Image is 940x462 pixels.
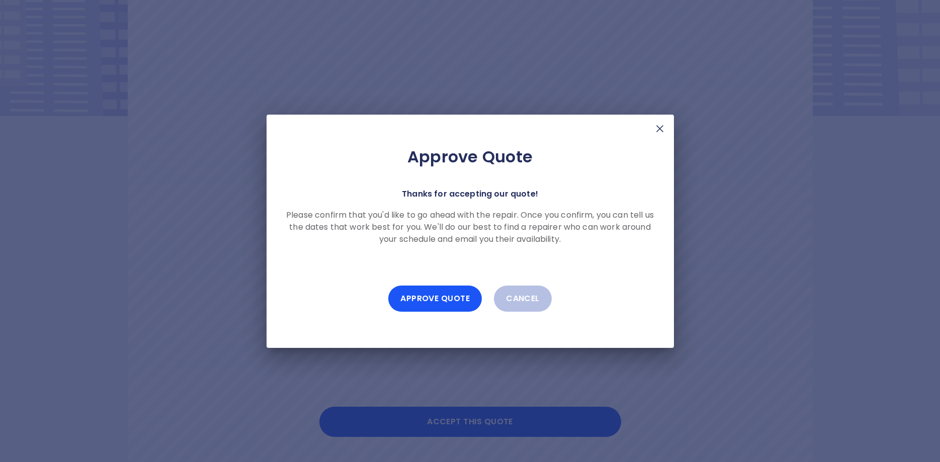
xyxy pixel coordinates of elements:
p: Please confirm that you'd like to go ahead with the repair. Once you confirm, you can tell us the... [283,209,658,245]
p: Thanks for accepting our quote! [402,187,538,201]
h2: Approve Quote [283,147,658,167]
button: Approve Quote [388,286,482,312]
img: X Mark [654,123,666,135]
button: Cancel [494,286,552,312]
